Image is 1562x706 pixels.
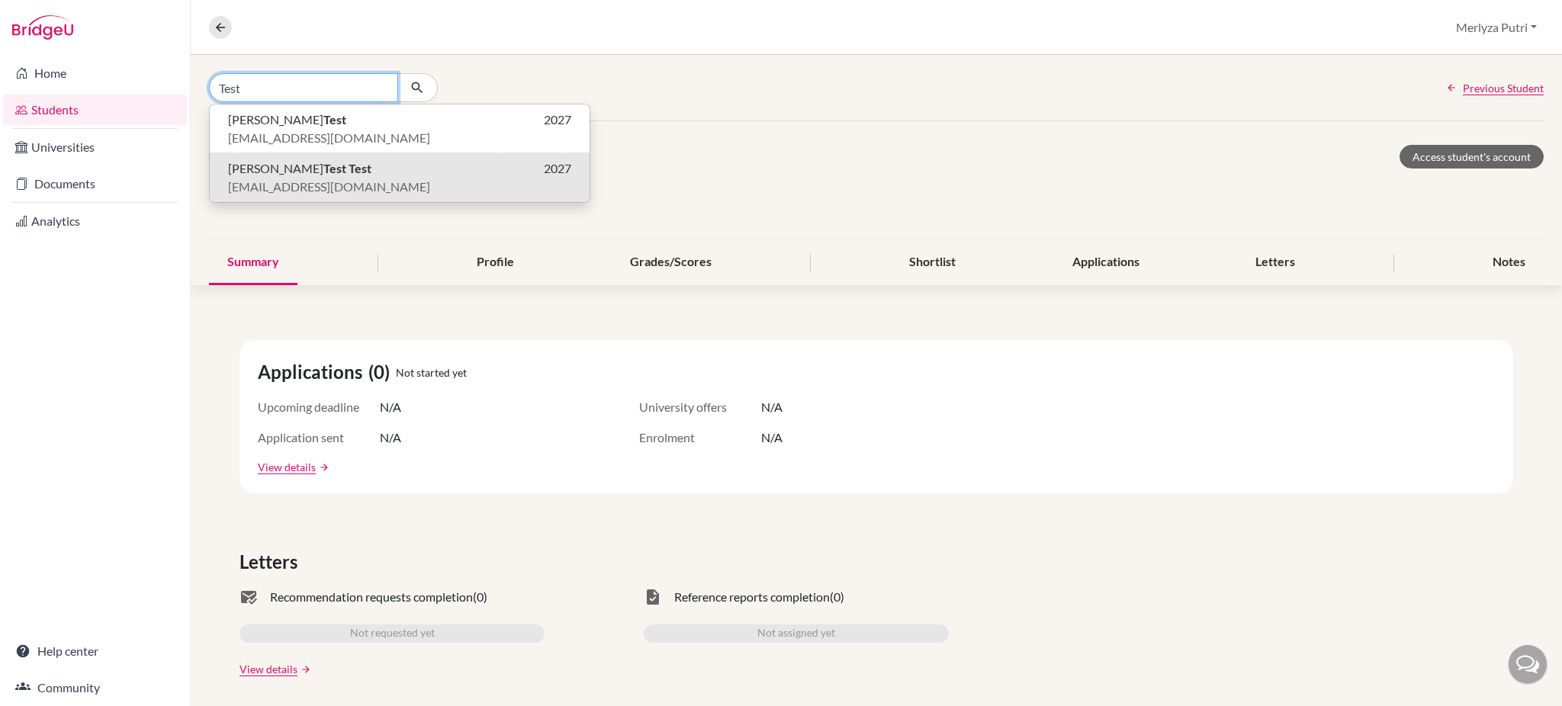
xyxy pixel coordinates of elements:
div: Profile [458,240,532,285]
span: [EMAIL_ADDRESS][DOMAIN_NAME] [228,129,430,147]
span: N/A [380,398,401,416]
button: [PERSON_NAME]Test Test2027[EMAIL_ADDRESS][DOMAIN_NAME] [210,153,590,202]
b: Test [323,112,346,127]
span: (0) [473,588,487,606]
div: Summary [209,240,297,285]
span: Enrolment [639,428,761,447]
a: View details [239,661,297,677]
b: Test [349,161,371,175]
a: arrow_forward [316,462,329,473]
span: Help [34,11,66,24]
a: Previous Student [1446,80,1544,96]
a: Help center [3,636,187,666]
div: Notes [1474,240,1544,285]
a: arrow_forward [297,664,311,675]
a: Community [3,672,187,703]
span: Applications [258,358,368,386]
a: Documents [3,168,187,199]
span: (0) [368,358,396,386]
div: Grades/Scores [612,240,730,285]
span: Application sent [258,428,380,447]
span: task [644,588,662,606]
span: Upcoming deadline [258,398,380,416]
div: Applications [1054,240,1158,285]
a: Students [3,95,187,125]
div: Shortlist [891,240,974,285]
span: (0) [830,588,844,606]
span: Reference reports completion [674,588,830,606]
a: Access student's account [1400,145,1544,168]
button: [PERSON_NAME]Test2027[EMAIL_ADDRESS][DOMAIN_NAME] [210,104,590,153]
span: N/A [380,428,401,447]
span: Previous Student [1463,80,1544,96]
a: View details [258,459,316,475]
span: mark_email_read [239,588,258,606]
span: Letters [239,548,304,576]
span: University offers [639,398,761,416]
button: Merlyza Putri [1449,13,1544,42]
span: Recommendation requests completion [270,588,473,606]
span: [EMAIL_ADDRESS][DOMAIN_NAME] [228,178,430,196]
span: Not started yet [396,364,467,380]
div: Letters [1237,240,1313,285]
a: Analytics [3,206,187,236]
input: Find student by name... [209,73,398,102]
span: Not assigned yet [757,624,835,643]
span: 2027 [544,111,571,129]
img: Bridge-U [12,15,73,40]
span: [PERSON_NAME] [228,159,371,178]
a: Home [3,58,187,88]
b: Test [323,161,346,175]
span: N/A [761,428,783,447]
span: [PERSON_NAME] [228,111,346,129]
span: Not requested yet [350,624,435,643]
a: Universities [3,132,187,162]
span: N/A [761,398,783,416]
span: 2027 [544,159,571,178]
